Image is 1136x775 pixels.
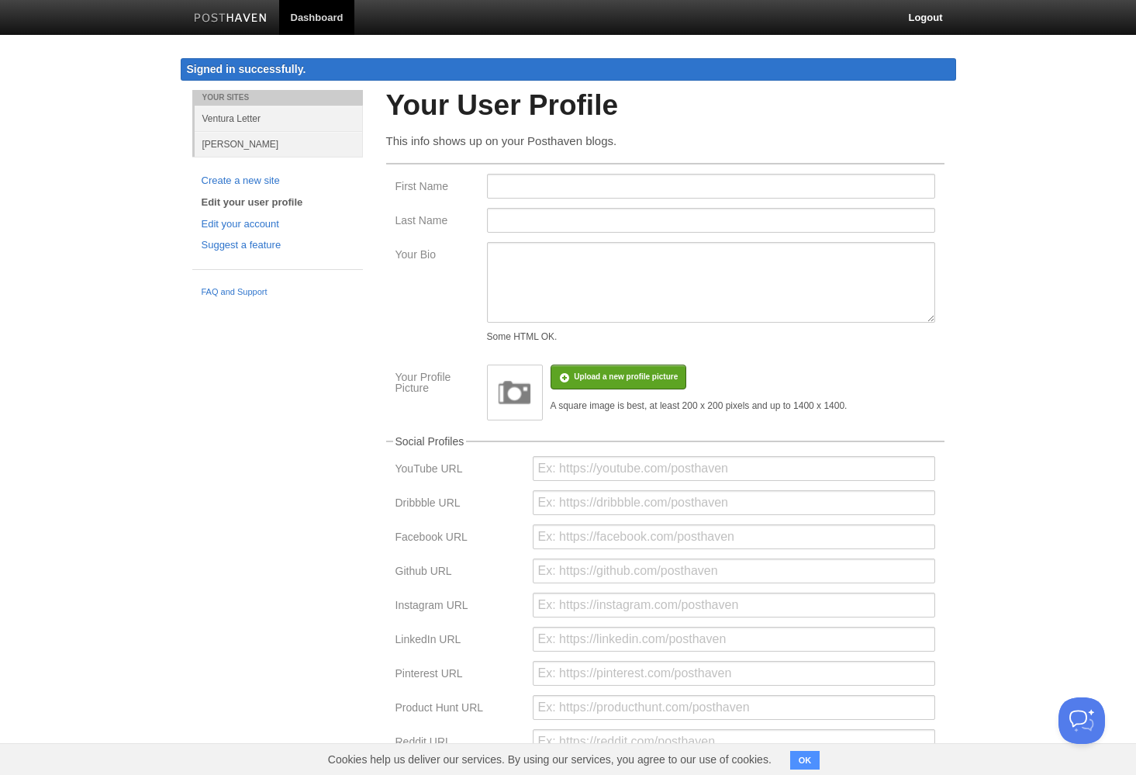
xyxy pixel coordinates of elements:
button: OK [790,751,820,770]
input: Ex: https://facebook.com/posthaven [533,524,935,549]
input: Ex: https://producthunt.com/posthaven [533,695,935,720]
label: Dribbble URL [395,497,523,512]
label: Instagram URL [395,600,523,614]
label: Your Profile Picture [395,372,478,397]
a: Ventura Letter [195,106,363,131]
a: Edit your user profile [202,195,354,211]
a: Suggest a feature [202,237,354,254]
label: Pinterest URL [395,668,523,683]
a: Edit your account [202,216,354,233]
input: Ex: https://instagram.com/posthaven [533,593,935,618]
label: First Name [395,181,478,195]
input: Ex: https://github.com/posthaven [533,559,935,583]
a: FAQ and Support [202,285,354,299]
iframe: Help Scout Beacon - Open [1058,697,1105,744]
label: Your Bio [395,249,478,264]
div: Some HTML OK. [487,332,935,341]
label: Last Name [395,215,478,230]
input: Ex: https://linkedin.com/posthaven [533,627,935,652]
input: Ex: https://pinterest.com/posthaven [533,661,935,686]
input: Ex: https://reddit.com/posthaven [533,729,935,754]
p: This info shows up on your Posthaven blogs. [386,133,944,149]
a: Create a new site [202,173,354,189]
input: Ex: https://youtube.com/posthaven [533,456,935,481]
li: Your Sites [192,90,363,106]
label: LinkedIn URL [395,634,523,649]
img: image.png [492,369,538,416]
label: YouTube URL [395,463,523,478]
label: Product Hunt URL [395,702,523,717]
div: Signed in successfully. [181,58,956,81]
h2: Your User Profile [386,90,944,122]
img: Posthaven-bar [194,13,268,25]
span: Upload a new profile picture [574,372,678,381]
div: A square image is best, at least 200 x 200 pixels and up to 1400 x 1400. [551,401,848,410]
label: Github URL [395,566,523,580]
label: Facebook URL [395,531,523,546]
span: Cookies help us deliver our services. By using our services, you agree to our use of cookies. [312,744,787,775]
legend: Social Profiles [393,436,467,447]
input: Ex: https://dribbble.com/posthaven [533,490,935,515]
label: Reddit URL [395,736,523,751]
a: [PERSON_NAME] [195,131,363,157]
